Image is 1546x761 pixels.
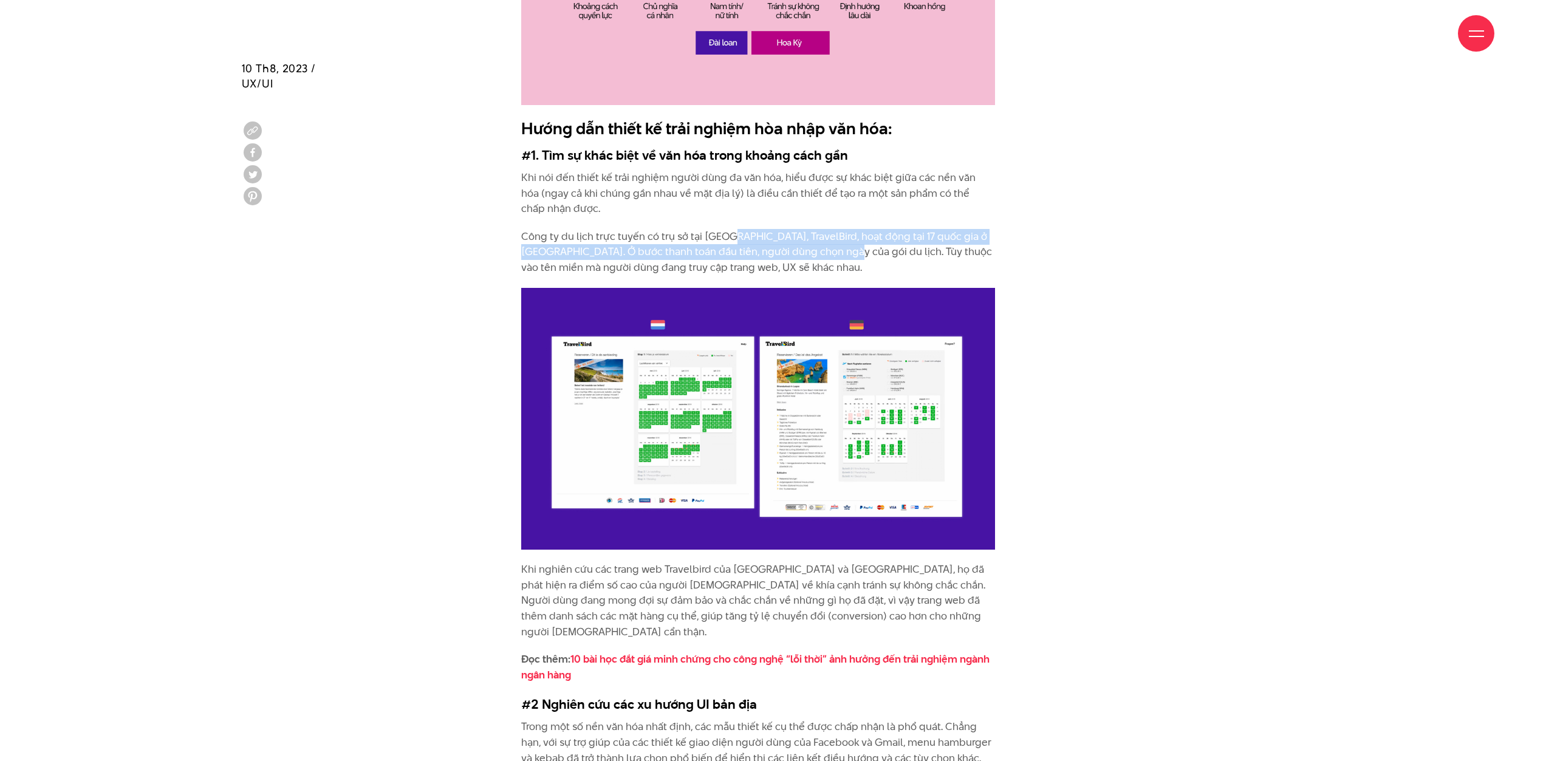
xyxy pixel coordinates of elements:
p: Công ty du lịch trực tuyến có trụ sở tại [GEOGRAPHIC_DATA], TravelBird, hoạt động tại 17 quốc gia... [521,229,995,276]
p: Khi nghiên cứu các trang web Travelbird của [GEOGRAPHIC_DATA] và [GEOGRAPHIC_DATA], họ đã phát hi... [521,562,995,640]
a: 10 bài học đắt giá minh chứng cho công nghệ “lỗi thời” ảnh hưởng đến trải nghiệm ngành ngân hàng [521,652,990,682]
span: 10 Th8, 2023 / UX/UI [242,61,316,91]
h3: #2 Nghiên cứu các xu hướng UI bản địa [521,695,995,713]
img: Tìm sự khác biệt về văn hóa trong khoảng cách gần [521,288,995,550]
p: Khi nói đến thiết kế trải nghiệm người dùng đa văn hóa, hiểu được sự khác biệt giữa các nền văn h... [521,170,995,217]
h3: #1. Tìm sự khác biệt về văn hóa trong khoảng cách gần [521,146,995,164]
h2: Hướng dẫn thiết kế trải nghiệm hòa nhập văn hóa: [521,117,995,140]
strong: Đọc thêm: [521,652,990,682]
